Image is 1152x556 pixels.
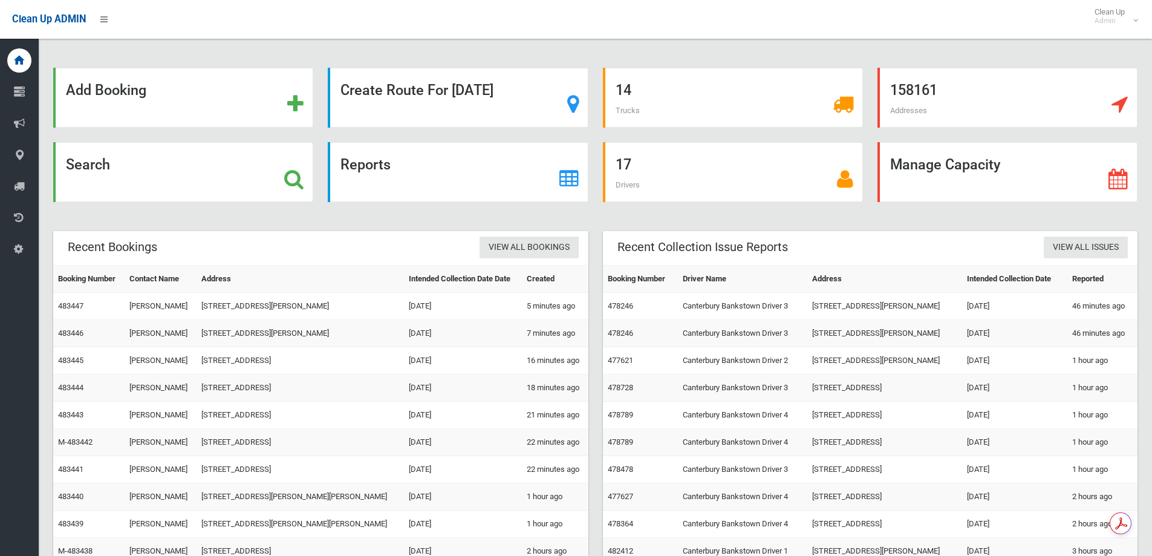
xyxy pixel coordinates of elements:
span: Trucks [616,106,640,115]
td: [PERSON_NAME] [125,483,197,511]
a: Create Route For [DATE] [328,68,588,128]
td: Canterbury Bankstown Driver 2 [678,347,807,374]
small: Admin [1095,16,1125,25]
strong: Create Route For [DATE] [340,82,493,99]
a: 478246 [608,329,633,338]
strong: 14 [616,82,631,99]
td: [STREET_ADDRESS][PERSON_NAME] [197,320,404,347]
td: [DATE] [962,429,1067,456]
td: [DATE] [962,374,1067,402]
th: Address [807,266,962,293]
a: 478364 [608,519,633,528]
td: [DATE] [962,320,1067,347]
a: 483443 [58,410,83,419]
td: [STREET_ADDRESS] [807,374,962,402]
td: 1 hour ago [1067,347,1137,374]
strong: 158161 [890,82,937,99]
td: Canterbury Bankstown Driver 3 [678,320,807,347]
a: 483444 [58,383,83,392]
td: 5 minutes ago [522,293,588,320]
a: 14 Trucks [603,68,863,128]
a: 477627 [608,492,633,501]
header: Recent Bookings [53,235,172,259]
td: [STREET_ADDRESS] [807,429,962,456]
td: Canterbury Bankstown Driver 4 [678,402,807,429]
td: [STREET_ADDRESS] [807,456,962,483]
strong: 17 [616,156,631,173]
td: 46 minutes ago [1067,293,1137,320]
a: 483445 [58,356,83,365]
td: 16 minutes ago [522,347,588,374]
td: [PERSON_NAME] [125,347,197,374]
td: 46 minutes ago [1067,320,1137,347]
td: [DATE] [962,402,1067,429]
strong: Manage Capacity [890,156,1000,173]
a: 483441 [58,465,83,474]
strong: Reports [340,156,391,173]
td: 1 hour ago [1067,429,1137,456]
td: 2 hours ago [1067,483,1137,511]
td: 18 minutes ago [522,374,588,402]
td: 1 hour ago [1067,374,1137,402]
span: Drivers [616,180,640,189]
td: [DATE] [404,347,522,374]
td: [STREET_ADDRESS] [197,347,404,374]
td: [STREET_ADDRESS][PERSON_NAME] [807,347,962,374]
td: 1 hour ago [522,483,588,511]
th: Address [197,266,404,293]
td: Canterbury Bankstown Driver 4 [678,483,807,511]
span: Clean Up [1089,7,1137,25]
td: [DATE] [404,293,522,320]
td: 2 hours ago [1067,511,1137,538]
td: [PERSON_NAME] [125,402,197,429]
a: 158161 Addresses [877,68,1137,128]
strong: Add Booking [66,82,146,99]
th: Intended Collection Date [962,266,1067,293]
a: 478789 [608,410,633,419]
td: [DATE] [404,402,522,429]
a: View All Issues [1044,237,1128,259]
a: Search [53,142,313,202]
td: 22 minutes ago [522,429,588,456]
td: [STREET_ADDRESS][PERSON_NAME][PERSON_NAME] [197,483,404,511]
td: [PERSON_NAME] [125,320,197,347]
a: View All Bookings [480,237,579,259]
td: Canterbury Bankstown Driver 4 [678,429,807,456]
th: Driver Name [678,266,807,293]
span: Clean Up ADMIN [12,13,86,25]
th: Intended Collection Date Date [404,266,522,293]
td: [PERSON_NAME] [125,429,197,456]
a: Manage Capacity [877,142,1137,202]
td: [STREET_ADDRESS][PERSON_NAME][PERSON_NAME] [197,511,404,538]
td: [DATE] [404,511,522,538]
a: M-483438 [58,546,93,555]
td: [STREET_ADDRESS][PERSON_NAME] [197,293,404,320]
a: 477621 [608,356,633,365]
a: Reports [328,142,588,202]
td: 22 minutes ago [522,456,588,483]
td: 1 hour ago [1067,402,1137,429]
td: Canterbury Bankstown Driver 3 [678,293,807,320]
th: Booking Number [603,266,679,293]
th: Contact Name [125,266,197,293]
td: [STREET_ADDRESS][PERSON_NAME] [807,320,962,347]
td: [STREET_ADDRESS] [197,429,404,456]
td: [DATE] [404,483,522,511]
td: [DATE] [962,483,1067,511]
td: [DATE] [404,320,522,347]
td: [DATE] [404,429,522,456]
a: 478728 [608,383,633,392]
td: 21 minutes ago [522,402,588,429]
a: 478789 [608,437,633,446]
strong: Search [66,156,110,173]
td: 7 minutes ago [522,320,588,347]
span: Addresses [890,106,927,115]
td: [PERSON_NAME] [125,511,197,538]
td: [DATE] [962,456,1067,483]
td: [STREET_ADDRESS] [807,483,962,511]
td: Canterbury Bankstown Driver 3 [678,456,807,483]
td: Canterbury Bankstown Driver 4 [678,511,807,538]
td: [STREET_ADDRESS] [807,402,962,429]
th: Created [522,266,588,293]
td: Canterbury Bankstown Driver 3 [678,374,807,402]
